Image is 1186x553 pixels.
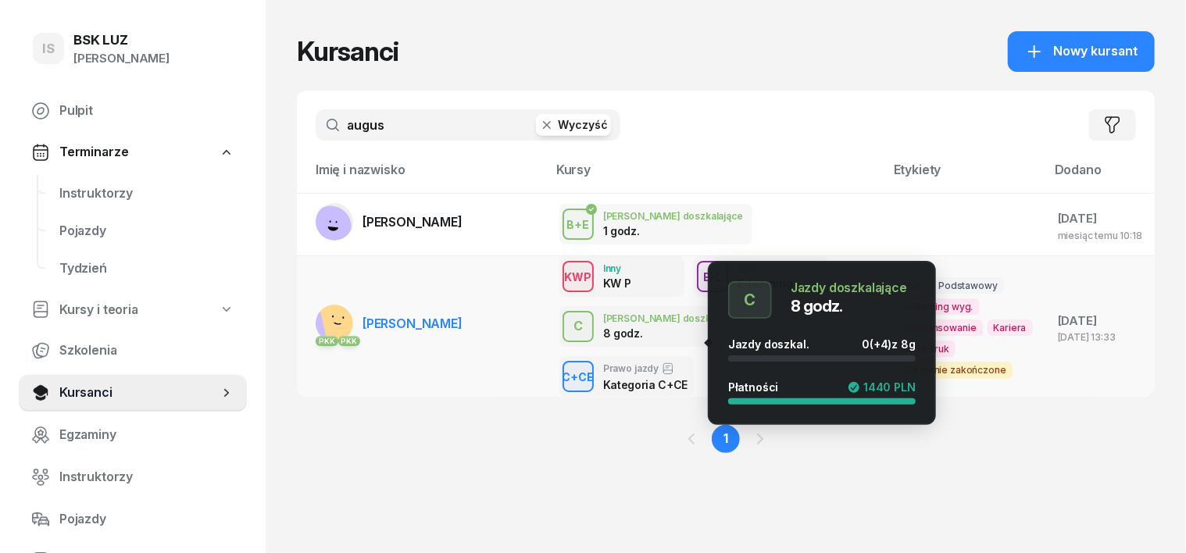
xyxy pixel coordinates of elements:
span: Instruktorzy [59,467,234,487]
span: (+4) [870,337,891,351]
span: Dofinansowanie [897,319,983,336]
div: 1440 PLN [848,380,916,394]
a: Pojazdy [19,501,247,538]
span: Egzaminy [59,425,234,445]
th: Kursy [547,159,884,193]
span: [PERSON_NAME] [363,214,463,230]
span: E-learning wyg. [897,298,980,315]
a: Szkolenia [19,332,247,369]
div: KWP [559,267,598,287]
span: Pulpit [59,101,234,121]
span: Terminarze [59,142,128,162]
div: 1 godz. [603,224,684,237]
button: C [563,311,594,342]
span: Pojazdy [59,221,234,241]
span: Nowy kursant [1053,41,1138,62]
div: Płatności [728,380,788,394]
div: [PERSON_NAME] doszkalające [603,211,743,221]
th: Dodano [1045,159,1155,193]
button: C+CE [563,361,594,392]
div: 0 z 8g [862,337,916,351]
div: Prawo jazdy [603,362,684,375]
div: [DATE] [1058,311,1142,331]
div: KW P [603,276,631,290]
div: PKK [338,336,361,346]
button: C [728,281,772,319]
span: Instruktorzy [59,184,234,204]
th: Etykiety [884,159,1045,193]
div: miesiąc temu 10:18 [1058,230,1142,241]
span: IS [42,42,55,55]
div: [DATE] 13:33 [1058,332,1142,342]
div: 8 godz. [791,294,907,319]
div: [DATE] [1058,209,1142,229]
span: Kursanci [59,383,219,403]
button: E-L [697,261,728,292]
a: Pojazdy [47,212,247,250]
span: Kursy i teoria [59,300,138,320]
div: B+E [561,215,596,234]
button: B+E [563,209,594,240]
div: [PERSON_NAME] doszkalające [603,313,743,323]
button: KWP [563,261,594,292]
button: Wyczyść [536,114,611,136]
div: 8 godz. [603,326,684,340]
a: Instruktorzy [19,458,247,496]
a: Instruktorzy [47,175,247,212]
div: Jazdy doszkalające [791,281,907,294]
span: Tydzień [59,259,234,279]
a: Tydzień [47,250,247,287]
div: C [567,313,589,340]
div: [PERSON_NAME] [73,48,170,69]
span: Jazdy doszkal. [728,337,809,351]
a: PKKPKK[PERSON_NAME] [316,305,463,342]
div: C+CE [556,367,601,387]
div: PKK [316,336,338,346]
th: Imię i nazwisko [297,159,547,193]
h1: Kursanci [297,37,398,66]
a: Kursanci [19,374,247,412]
button: Nowy kursant [1008,31,1155,72]
div: BSK LUZ [73,34,170,47]
span: Kariera [988,319,1033,336]
span: Szkolenie zakończone [897,362,1013,378]
a: Terminarze [19,134,247,170]
a: Egzaminy [19,416,247,454]
span: Podstawowy [932,277,1003,294]
span: Pojazdy [59,509,234,530]
span: Szkolenia [59,341,234,361]
input: Szukaj [316,109,620,141]
a: 1 [712,425,740,453]
a: Pulpit [19,92,247,130]
div: Kategoria C+CE [603,378,684,391]
span: [PERSON_NAME] [363,316,463,331]
div: C [738,286,763,314]
a: Kursy i teoria [19,292,247,328]
a: [PERSON_NAME] [316,203,463,241]
div: E-L [697,267,728,287]
div: Inny [603,263,631,273]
